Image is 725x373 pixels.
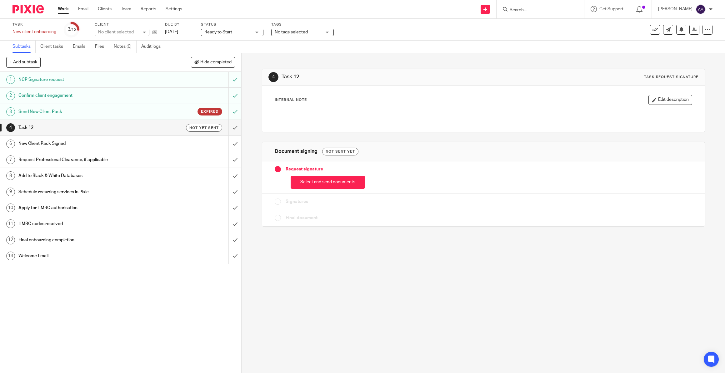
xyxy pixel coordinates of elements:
span: Expired [201,109,219,114]
a: Work [58,6,69,12]
div: 1 [6,75,15,84]
a: Subtasks [12,41,36,53]
small: /12 [70,28,76,32]
label: Tags [271,22,334,27]
div: 4 [6,123,15,132]
h1: HMRC codes received [18,219,154,228]
h1: NCP Signature request [18,75,154,84]
a: Client tasks [40,41,68,53]
div: Not sent yet [322,148,358,155]
img: Pixie [12,5,44,13]
div: 2 [6,91,15,100]
button: + Add subtask [6,57,41,67]
span: Not yet sent [189,125,219,130]
a: Emails [73,41,90,53]
a: Reports [141,6,156,12]
p: Internal Note [275,97,307,102]
span: Final document [286,215,317,221]
div: 9 [6,188,15,196]
h1: Final onboarding completion [18,235,154,245]
span: No tags selected [275,30,308,34]
button: Select and send documents [291,176,365,189]
div: New client onboarding [12,29,56,35]
h1: Schedule recurring services in Pixie [18,187,154,197]
h1: Apply for HMRC authorisation [18,203,154,213]
h1: Task 12 [282,74,497,80]
h1: Send New Client Pack [18,107,154,116]
a: Email [78,6,88,12]
label: Due by [165,22,193,27]
a: Settings [166,6,182,12]
div: 11 [6,219,15,228]
div: No client selected [98,29,139,35]
label: Status [201,22,263,27]
div: 6 [6,140,15,148]
a: Clients [98,6,112,12]
div: 3 [67,26,76,33]
div: Task request signature [644,75,698,80]
a: Notes (0) [114,41,137,53]
label: Task [12,22,56,27]
a: Audit logs [141,41,165,53]
button: Hide completed [191,57,235,67]
button: Edit description [648,95,692,105]
span: Signatures [286,199,308,205]
img: svg%3E [696,4,706,14]
h1: Task 12 [18,123,154,132]
a: Team [121,6,131,12]
h1: Request Professional Clearance, if applicable [18,155,154,164]
div: 13 [6,252,15,260]
span: Ready to Start [204,30,232,34]
div: 12 [6,236,15,244]
div: 7 [6,155,15,164]
input: Search [509,7,565,13]
div: 4 [268,72,278,82]
h1: Confirm client engagement [18,91,154,100]
div: 3 [6,107,15,116]
span: Get Support [599,7,623,11]
a: Files [95,41,109,53]
div: 10 [6,204,15,212]
h1: Welcome Email [18,251,154,261]
span: [DATE] [165,30,178,34]
span: Request signature [286,166,323,172]
h1: Document signing [275,148,317,155]
p: [PERSON_NAME] [658,6,692,12]
h1: Add to Black & White Databases [18,171,154,180]
div: 8 [6,171,15,180]
span: Hide completed [200,60,232,65]
h1: New Client Pack Signed [18,139,154,148]
label: Client [95,22,157,27]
